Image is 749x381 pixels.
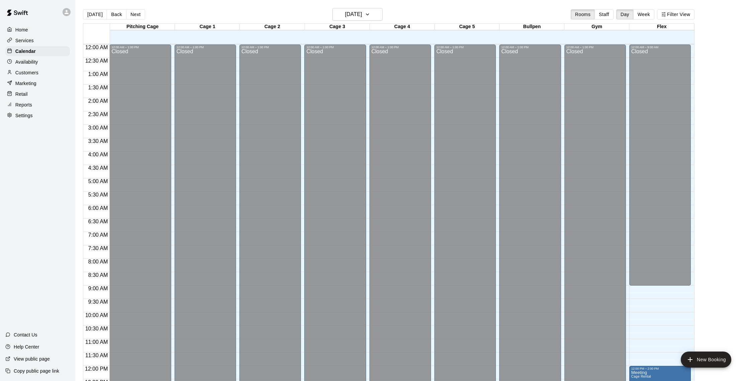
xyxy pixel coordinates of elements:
[5,100,70,110] a: Reports
[15,48,36,55] p: Calendar
[87,205,110,211] span: 6:00 AM
[84,339,110,345] span: 11:00 AM
[87,111,110,117] span: 2:30 AM
[175,24,240,30] div: Cage 1
[84,326,110,331] span: 10:30 AM
[110,24,175,30] div: Pitching Cage
[83,366,109,372] span: 12:00 PM
[595,9,614,19] button: Staff
[500,24,564,30] div: Bullpen
[332,8,383,21] button: [DATE]
[633,9,654,19] button: Week
[631,375,651,378] span: Cage Rental
[87,219,110,224] span: 6:30 AM
[15,80,36,87] p: Marketing
[5,35,70,46] a: Services
[306,46,364,49] div: 12:00 AM – 1:00 PM
[15,91,28,97] p: Retail
[126,9,145,19] button: Next
[84,58,110,64] span: 12:30 AM
[436,46,494,49] div: 12:00 AM – 1:00 PM
[87,245,110,251] span: 7:30 AM
[87,85,110,90] span: 1:30 AM
[681,352,731,368] button: add
[87,299,110,305] span: 9:30 AM
[84,312,110,318] span: 10:00 AM
[564,24,629,30] div: Gym
[87,178,110,184] span: 5:00 AM
[566,46,624,49] div: 12:00 AM – 1:00 PM
[15,101,32,108] p: Reports
[14,368,59,374] p: Copy public page link
[5,46,70,56] a: Calendar
[345,10,362,19] h6: [DATE]
[240,24,305,30] div: Cage 2
[5,25,70,35] a: Home
[87,98,110,104] span: 2:00 AM
[501,46,559,49] div: 12:00 AM – 1:00 PM
[84,45,110,50] span: 12:00 AM
[241,46,299,49] div: 12:00 AM – 1:00 PM
[87,165,110,171] span: 4:30 AM
[87,286,110,291] span: 9:00 AM
[87,232,110,238] span: 7:00 AM
[15,59,38,65] p: Availability
[84,353,110,358] span: 11:30 AM
[435,24,500,30] div: Cage 5
[87,71,110,77] span: 1:00 AM
[631,46,689,49] div: 12:00 AM – 9:00 AM
[571,9,595,19] button: Rooms
[177,46,234,49] div: 12:00 AM – 1:00 PM
[15,69,38,76] p: Customers
[111,46,169,49] div: 12:00 AM – 1:00 PM
[629,24,694,30] div: Flex
[631,49,689,288] div: Closed
[87,138,110,144] span: 3:30 AM
[87,272,110,278] span: 8:30 AM
[87,192,110,198] span: 5:30 AM
[5,68,70,78] a: Customers
[87,125,110,131] span: 3:00 AM
[107,9,126,19] button: Back
[631,367,689,370] div: 12:00 PM – 2:00 PM
[14,344,39,350] p: Help Center
[5,110,70,121] a: Settings
[87,152,110,157] span: 4:00 AM
[5,78,70,88] a: Marketing
[14,356,50,362] p: View public page
[15,26,28,33] p: Home
[657,9,694,19] button: Filter View
[15,112,33,119] p: Settings
[629,45,691,286] div: 12:00 AM – 9:00 AM: Closed
[5,89,70,99] a: Retail
[5,57,70,67] a: Availability
[87,259,110,264] span: 8:00 AM
[371,46,429,49] div: 12:00 AM – 1:00 PM
[616,9,634,19] button: Day
[83,9,107,19] button: [DATE]
[14,331,37,338] p: Contact Us
[305,24,370,30] div: Cage 3
[370,24,435,30] div: Cage 4
[15,37,34,44] p: Services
